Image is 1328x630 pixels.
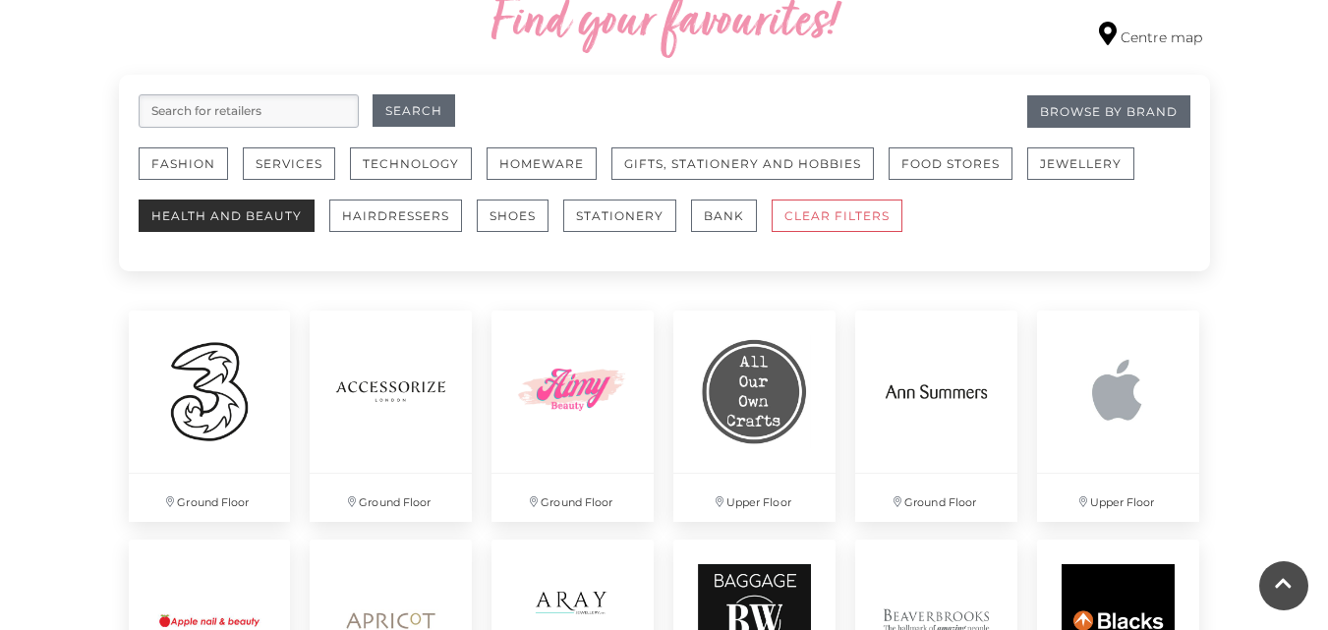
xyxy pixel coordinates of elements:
[129,474,291,522] p: Ground Floor
[487,147,611,200] a: Homeware
[310,474,472,522] p: Ground Floor
[243,147,335,180] button: Services
[329,200,477,252] a: Hairdressers
[139,147,243,200] a: Fashion
[1027,147,1134,180] button: Jewellery
[855,474,1017,522] p: Ground Floor
[487,147,597,180] button: Homeware
[139,147,228,180] button: Fashion
[139,200,315,232] button: Health and Beauty
[772,200,902,232] button: CLEAR FILTERS
[491,474,654,522] p: Ground Floor
[1099,22,1202,48] a: Centre map
[329,200,462,232] button: Hairdressers
[139,200,329,252] a: Health and Beauty
[350,147,472,180] button: Technology
[563,200,691,252] a: Stationery
[563,200,676,232] button: Stationery
[1027,147,1149,200] a: Jewellery
[691,200,772,252] a: Bank
[350,147,487,200] a: Technology
[664,301,845,532] a: Upper Floor
[373,94,455,127] button: Search
[477,200,563,252] a: Shoes
[243,147,350,200] a: Services
[611,147,889,200] a: Gifts, Stationery and Hobbies
[300,301,482,532] a: Ground Floor
[691,200,757,232] button: Bank
[889,147,1027,200] a: Food Stores
[889,147,1012,180] button: Food Stores
[482,301,664,532] a: Ground Floor
[772,200,917,252] a: CLEAR FILTERS
[673,474,836,522] p: Upper Floor
[1027,95,1190,128] a: Browse By Brand
[477,200,549,232] button: Shoes
[1027,301,1209,532] a: Upper Floor
[845,301,1027,532] a: Ground Floor
[1037,474,1199,522] p: Upper Floor
[139,94,359,128] input: Search for retailers
[611,147,874,180] button: Gifts, Stationery and Hobbies
[119,301,301,532] a: Ground Floor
